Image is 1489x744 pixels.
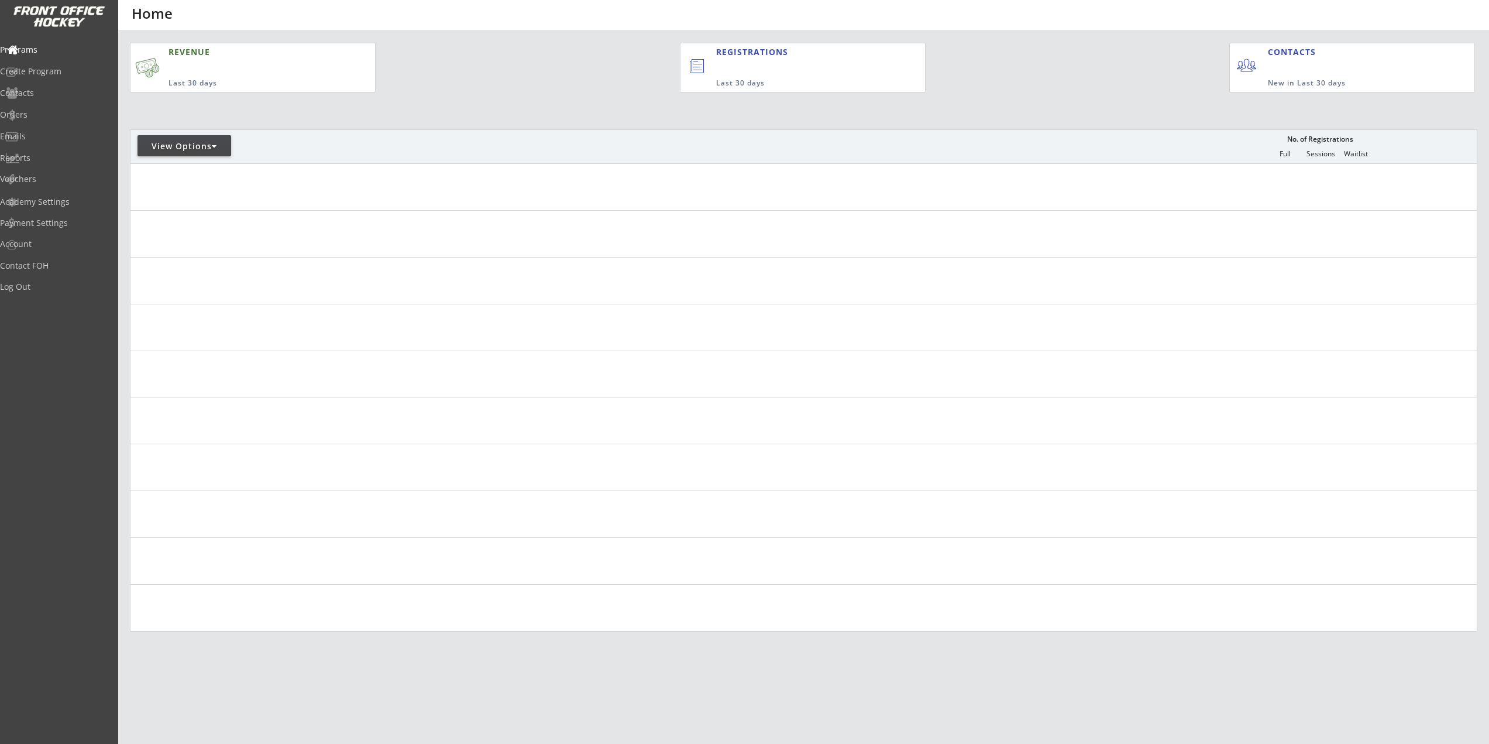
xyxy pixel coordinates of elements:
[1338,150,1373,158] div: Waitlist
[137,140,231,152] div: View Options
[1268,78,1420,88] div: New in Last 30 days
[1268,46,1321,58] div: CONTACTS
[1284,135,1356,143] div: No. of Registrations
[1267,150,1302,158] div: Full
[168,46,318,58] div: REVENUE
[168,78,318,88] div: Last 30 days
[716,78,877,88] div: Last 30 days
[716,46,871,58] div: REGISTRATIONS
[1303,150,1338,158] div: Sessions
